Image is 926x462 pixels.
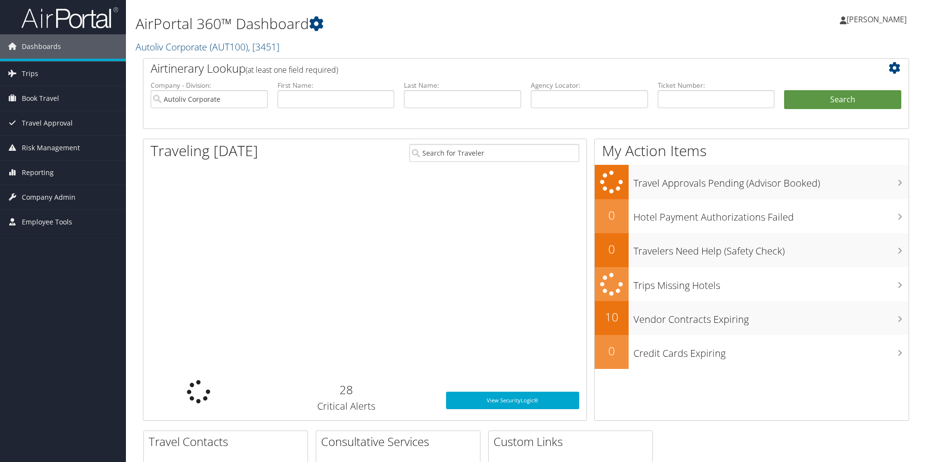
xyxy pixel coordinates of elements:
[151,141,258,161] h1: Traveling [DATE]
[784,90,901,110] button: Search
[22,111,73,135] span: Travel Approval
[595,165,909,199] a: Travel Approvals Pending (Advisor Booked)
[494,433,652,450] h2: Custom Links
[595,335,909,369] a: 0Credit Cards Expiring
[409,144,579,162] input: Search for Traveler
[633,239,909,258] h3: Travelers Need Help (Safety Check)
[278,80,395,90] label: First Name:
[595,241,629,257] h2: 0
[633,308,909,326] h3: Vendor Contracts Expiring
[595,141,909,161] h1: My Action Items
[847,14,907,25] span: [PERSON_NAME]
[595,233,909,267] a: 0Travelers Need Help (Safety Check)
[840,5,916,34] a: [PERSON_NAME]
[595,343,629,359] h2: 0
[149,433,308,450] h2: Travel Contacts
[595,199,909,233] a: 0Hotel Payment Authorizations Failed
[21,6,118,29] img: airportal-logo.png
[246,64,338,75] span: (at least one field required)
[595,301,909,335] a: 10Vendor Contracts Expiring
[248,40,279,53] span: , [ 3451 ]
[633,342,909,360] h3: Credit Cards Expiring
[321,433,480,450] h2: Consultative Services
[22,62,38,86] span: Trips
[136,14,656,34] h1: AirPortal 360™ Dashboard
[595,309,629,325] h2: 10
[633,206,909,224] h3: Hotel Payment Authorizations Failed
[136,40,279,53] a: Autoliv Corporate
[658,80,775,90] label: Ticket Number:
[22,136,80,160] span: Risk Management
[151,60,837,77] h2: Airtinerary Lookup
[633,172,909,190] h3: Travel Approvals Pending (Advisor Booked)
[262,399,432,413] h3: Critical Alerts
[22,160,54,185] span: Reporting
[210,40,248,53] span: ( AUT100 )
[595,207,629,223] h2: 0
[22,34,61,59] span: Dashboards
[22,210,72,234] span: Employee Tools
[404,80,521,90] label: Last Name:
[151,80,268,90] label: Company - Division:
[633,274,909,292] h3: Trips Missing Hotels
[446,392,579,409] a: View SecurityLogic®
[262,382,432,398] h2: 28
[22,185,76,209] span: Company Admin
[595,267,909,302] a: Trips Missing Hotels
[531,80,648,90] label: Agency Locator:
[22,86,59,111] span: Book Travel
